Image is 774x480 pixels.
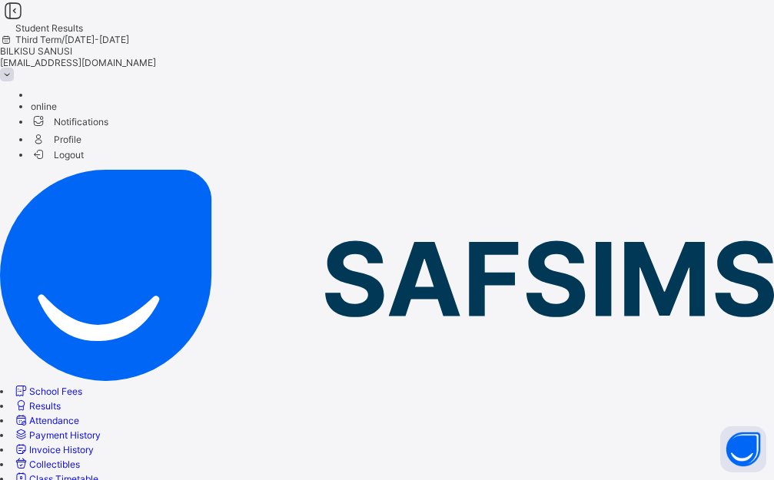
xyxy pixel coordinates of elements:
span: Attendance [29,415,79,426]
button: Open asap [720,426,766,472]
a: Attendance [13,415,79,426]
span: Results [29,400,61,412]
li: dropdown-list-item-null-0 [31,89,774,101]
li: dropdown-list-item-null-2 [31,101,774,112]
span: Student Results [15,22,83,34]
a: School Fees [13,386,82,397]
span: online [31,101,57,112]
li: dropdown-list-item-buttom-7 [31,147,774,161]
span: Notifications [31,112,774,130]
span: Payment History [29,429,101,441]
li: dropdown-list-item-text-4 [31,130,774,147]
a: Invoice History [13,444,94,455]
a: Payment History [13,429,101,441]
span: School Fees [29,386,82,397]
span: Invoice History [29,444,94,455]
span: Collectibles [29,458,80,470]
a: Results [13,400,61,412]
li: dropdown-list-item-text-3 [31,112,774,130]
a: Collectibles [13,458,80,470]
span: Logout [31,147,84,163]
span: Profile [31,130,774,147]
